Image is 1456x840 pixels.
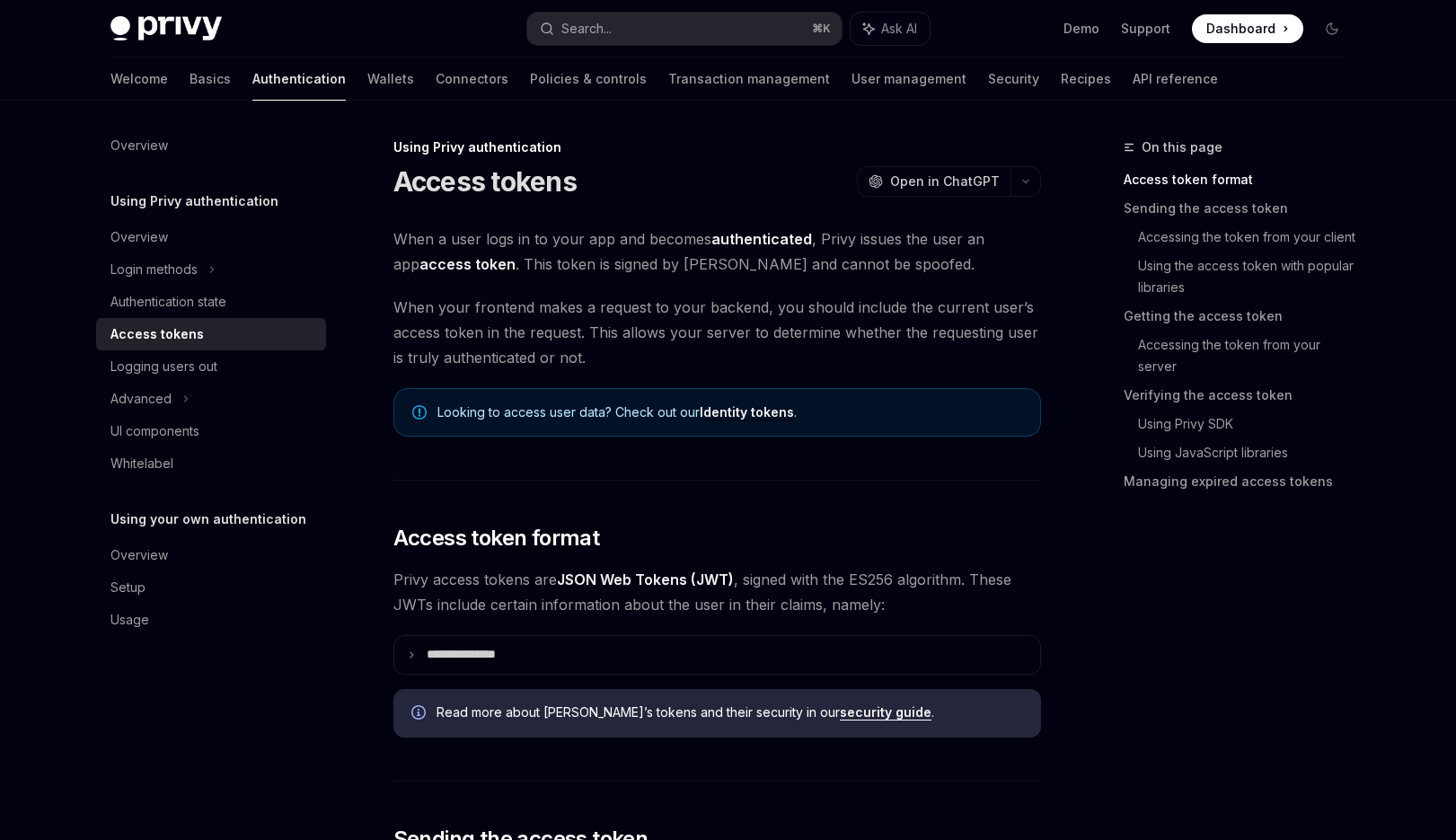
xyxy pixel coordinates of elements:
a: Connectors [436,57,508,101]
div: Whitelabel [110,453,173,474]
svg: Info [411,705,429,723]
button: Open in ChatGPT [857,166,1010,197]
span: Dashboard [1206,20,1275,38]
a: Sending the access token [1124,194,1361,223]
a: Access token format [1124,165,1361,194]
div: Usage [110,609,149,631]
a: Demo [1063,20,1099,38]
svg: Note [412,405,427,420]
a: Basics [190,57,231,101]
span: When a user logs in to your app and becomes , Privy issues the user an app . This token is signed... [393,226,1041,277]
a: Logging users out [96,350,326,383]
div: Login methods [110,259,198,280]
div: UI components [110,420,199,442]
a: Overview [96,539,326,571]
strong: authenticated [711,230,812,248]
a: Security [988,57,1039,101]
a: Using Privy SDK [1138,410,1361,438]
span: When your frontend makes a request to your backend, you should include the current user’s access ... [393,295,1041,370]
span: ⌘ K [812,22,831,36]
a: Access tokens [96,318,326,350]
strong: access token [419,255,516,273]
button: Search...⌘K [527,13,842,45]
div: Using Privy authentication [393,138,1041,156]
div: Authentication state [110,291,226,313]
a: Wallets [367,57,414,101]
a: API reference [1133,57,1218,101]
a: Getting the access token [1124,302,1361,331]
h1: Access tokens [393,165,577,198]
span: Ask AI [881,20,917,38]
a: Accessing the token from your server [1138,331,1361,381]
a: Overview [96,221,326,253]
h5: Using your own authentication [110,508,306,530]
button: Ask AI [851,13,930,45]
div: Logging users out [110,356,217,377]
div: Overview [110,226,168,248]
a: Accessing the token from your client [1138,223,1361,252]
div: Setup [110,577,146,598]
a: Setup [96,571,326,604]
div: Access tokens [110,323,204,345]
img: dark logo [110,16,222,41]
a: Policies & controls [530,57,647,101]
span: Privy access tokens are , signed with the ES256 algorithm. These JWTs include certain information... [393,567,1041,617]
a: Using JavaScript libraries [1138,438,1361,467]
a: Verifying the access token [1124,381,1361,410]
div: Advanced [110,388,172,410]
a: Welcome [110,57,168,101]
div: Overview [110,544,168,566]
a: Identity tokens [700,404,794,420]
a: Authentication [252,57,346,101]
a: Support [1121,20,1170,38]
h5: Using Privy authentication [110,190,278,212]
a: Transaction management [668,57,830,101]
a: Recipes [1061,57,1111,101]
a: Whitelabel [96,447,326,480]
a: Overview [96,129,326,162]
a: Managing expired access tokens [1124,467,1361,496]
a: Authentication state [96,286,326,318]
a: Using the access token with popular libraries [1138,252,1361,302]
a: UI components [96,415,326,447]
span: On this page [1142,137,1222,158]
a: JSON Web Tokens (JWT) [557,570,734,589]
a: Usage [96,604,326,636]
span: Open in ChatGPT [890,172,1000,190]
span: Access token format [393,524,600,553]
button: Toggle dark mode [1318,14,1346,43]
a: User management [852,57,966,101]
a: Dashboard [1192,14,1303,43]
a: security guide [840,704,931,721]
div: Search... [561,18,612,40]
div: Overview [110,135,168,156]
span: Read more about [PERSON_NAME]’s tokens and their security in our . [437,703,1023,721]
span: Looking to access user data? Check out our . [437,403,1022,421]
